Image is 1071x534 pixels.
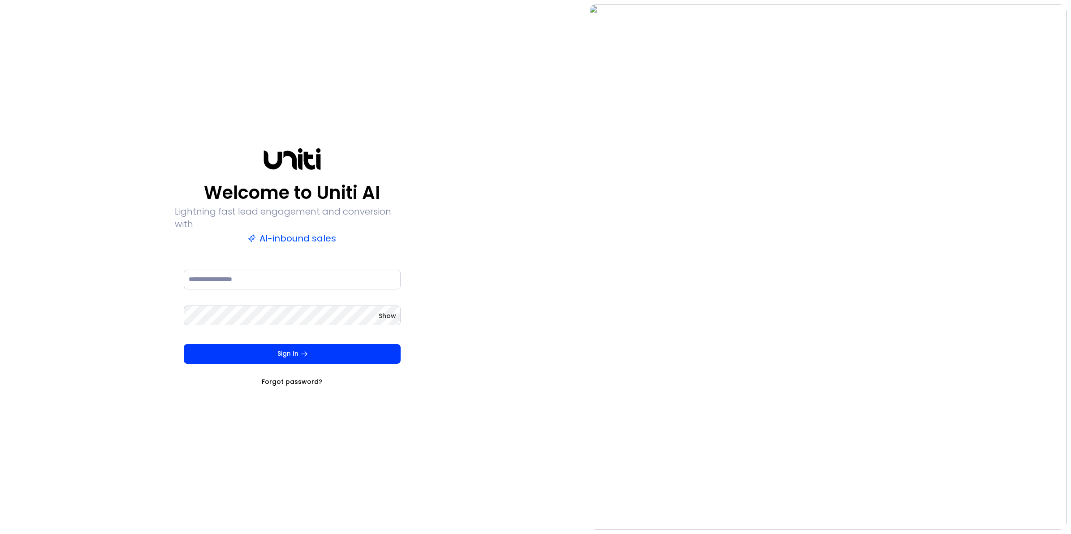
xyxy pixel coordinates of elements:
[262,377,322,386] a: Forgot password?
[248,232,336,245] p: AI-inbound sales
[175,205,410,230] p: Lightning fast lead engagement and conversion with
[204,182,380,203] p: Welcome to Uniti AI
[184,344,401,364] button: Sign In
[589,4,1067,530] img: auth-hero.png
[379,311,396,320] button: Show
